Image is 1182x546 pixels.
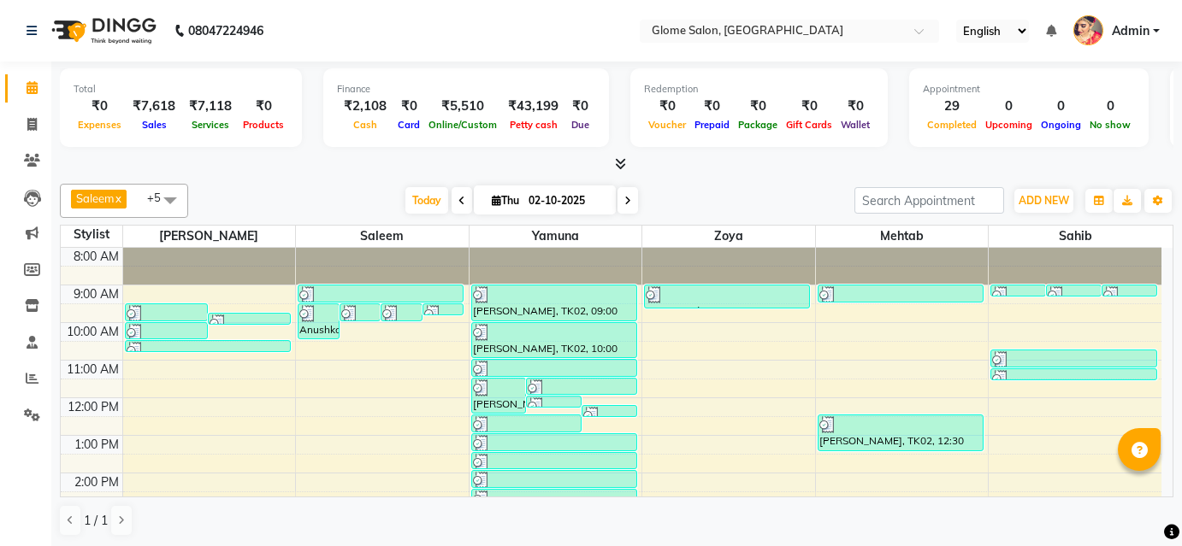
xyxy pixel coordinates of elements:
[923,97,981,116] div: 29
[734,97,782,116] div: ₹0
[567,119,594,131] span: Due
[645,285,809,308] div: Ramprasad, TK08, 09:00 AM-09:40 AM, Clean Up Facials - De Tan Cleanup
[70,285,122,303] div: 9:00 AM
[381,304,422,320] div: Nagarjun, TK01, 09:30 AM-10:00 AM, Exclusive Men’S Services - Hair Cut
[424,119,501,131] span: Online/Custom
[527,396,581,407] div: [PERSON_NAME], TK02, 12:00 PM-12:15 PM, Threading - Forehead
[337,97,393,116] div: ₹2,108
[147,191,174,204] span: +5
[991,369,1156,379] div: Ramprasad, TK08, 11:15 AM-11:30 AM, Exclusive Men’S Services - [PERSON_NAME] Shape And Trim
[690,97,734,116] div: ₹0
[1085,97,1135,116] div: 0
[114,191,121,205] a: x
[836,97,874,116] div: ₹0
[71,473,122,491] div: 2:00 PM
[239,97,288,116] div: ₹0
[74,119,126,131] span: Expenses
[1047,285,1101,296] div: Raj, TK05, 09:00 AM-09:15 AM, Exclusive Men’S Services - [PERSON_NAME] Shape And Trim
[76,191,114,205] span: Saleem
[819,415,983,450] div: [PERSON_NAME], TK02, 12:30 PM-01:30 PM, Hair Cut - Advanced Hair Cut
[565,97,595,116] div: ₹0
[296,226,469,247] span: Saleem
[349,119,381,131] span: Cash
[298,304,339,338] div: Anushka, TK09, 09:30 AM-10:30 AM, Hair Cut - Advanced Hair Cut
[1073,15,1103,45] img: Admin
[582,406,636,416] div: [PERSON_NAME], TK02, 12:15 PM-12:30 PM, Threading - Upperlip
[472,285,636,320] div: [PERSON_NAME], TK02, 09:00 AM-10:00 AM, Flavoured Waxing - Full Arms
[923,119,981,131] span: Completed
[991,285,1045,296] div: Jambu, TK10, 09:00 AM-09:15 AM, Exclusive Men’S Services - Head Oil Massage
[63,323,122,341] div: 10:00 AM
[923,82,1135,97] div: Appointment
[1110,478,1165,529] iframe: chat widget
[816,226,989,247] span: Mehtab
[981,119,1037,131] span: Upcoming
[472,379,526,413] div: [PERSON_NAME], TK06, 11:30 AM-12:30 PM, Flavoured Waxing - Full Arms
[70,248,122,266] div: 8:00 AM
[61,226,122,244] div: Stylist
[1037,119,1085,131] span: Ongoing
[64,398,122,416] div: 12:00 PM
[209,314,290,324] div: Ramprasad, TK08, 09:45 AM-10:05 AM, Detan - Face & Neck
[405,187,448,214] span: Today
[690,119,734,131] span: Prepaid
[472,415,582,432] div: [PERSON_NAME], TK06, 12:30 PM-01:00 PM, Peel Off Waxing - Underarms
[340,304,381,320] div: [PERSON_NAME], TK07, 09:30 AM-10:00 AM, Exclusive Men’S Services - Hair Cut
[298,285,463,302] div: [PERSON_NAME], TK04, 09:00 AM-09:30 AM, Exclusive Men’S Services - Hair Cut
[123,226,296,247] span: [PERSON_NAME]
[644,119,690,131] span: Voucher
[188,7,263,55] b: 08047224946
[1019,194,1069,207] span: ADD NEW
[393,119,424,131] span: Card
[1014,189,1073,213] button: ADD NEW
[1037,97,1085,116] div: 0
[642,226,815,247] span: Zoya
[1102,285,1156,296] div: [PERSON_NAME], TK11, 09:00 AM-09:15 AM, Exclusive Men’S Services - Shaving
[505,119,562,131] span: Petty cash
[182,97,239,116] div: ₹7,118
[472,490,636,500] div: [PERSON_NAME], TK06, 02:30 PM-02:45 PM, Threading - Forehead
[644,97,690,116] div: ₹0
[138,119,171,131] span: Sales
[527,379,636,394] div: [PERSON_NAME], TK02, 11:30 AM-12:00 PM, Threading - Eyebrows
[1085,119,1135,131] span: No show
[126,304,207,320] div: [PERSON_NAME], TK03, 09:30 AM-10:00 AM, Threading - Eyebrows
[44,7,161,55] img: logo
[187,119,233,131] span: Services
[782,97,836,116] div: ₹0
[239,119,288,131] span: Products
[1112,22,1149,40] span: Admin
[84,512,108,530] span: 1 / 1
[472,453,636,468] div: [PERSON_NAME], TK06, 01:30 PM-02:00 PM, Peel Off Waxing - Side Locks
[423,304,464,314] div: [PERSON_NAME], TK04, 09:30 AM-09:45 AM, Exclusive Men’S Services - [PERSON_NAME] Shape And Trim
[71,436,122,454] div: 1:00 PM
[472,323,636,357] div: [PERSON_NAME], TK02, 10:00 AM-11:00 AM, Flavoured Waxing - Full Legs
[472,471,636,487] div: [PERSON_NAME], TK06, 02:00 PM-02:30 PM, Threading - Eyebrows
[472,360,636,376] div: [PERSON_NAME], TK02, 11:00 AM-11:30 AM, Peel Off Waxing - Underarms
[74,82,288,97] div: Total
[126,323,207,338] div: Ramprasad, TK08, 10:00 AM-10:30 AM, Threading - Eyebrows
[337,82,595,97] div: Finance
[782,119,836,131] span: Gift Cards
[126,341,290,351] div: Ramprasad, TK08, 10:30 AM-10:45 AM, Threading - Forehead
[991,350,1156,367] div: Ramprasad, TK08, 10:45 AM-11:15 AM, Exclusive Men’S Services - Hair Cut
[644,82,874,97] div: Redemption
[854,187,1004,214] input: Search Appointment
[734,119,782,131] span: Package
[989,226,1161,247] span: Sahib
[819,285,983,302] div: [PERSON_NAME], TK03, 09:00 AM-09:30 AM, Hair Cut - Fringe Cut
[470,226,642,247] span: Yamuna
[126,97,182,116] div: ₹7,618
[424,97,501,116] div: ₹5,510
[488,194,523,207] span: Thu
[981,97,1037,116] div: 0
[501,97,565,116] div: ₹43,199
[393,97,424,116] div: ₹0
[523,188,609,214] input: 2025-10-02
[63,361,122,379] div: 11:00 AM
[836,119,874,131] span: Wallet
[74,97,126,116] div: ₹0
[472,434,636,450] div: [PERSON_NAME], TK06, 01:00 PM-01:30 PM, Peel Off Waxing - Upper/[GEOGRAPHIC_DATA]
